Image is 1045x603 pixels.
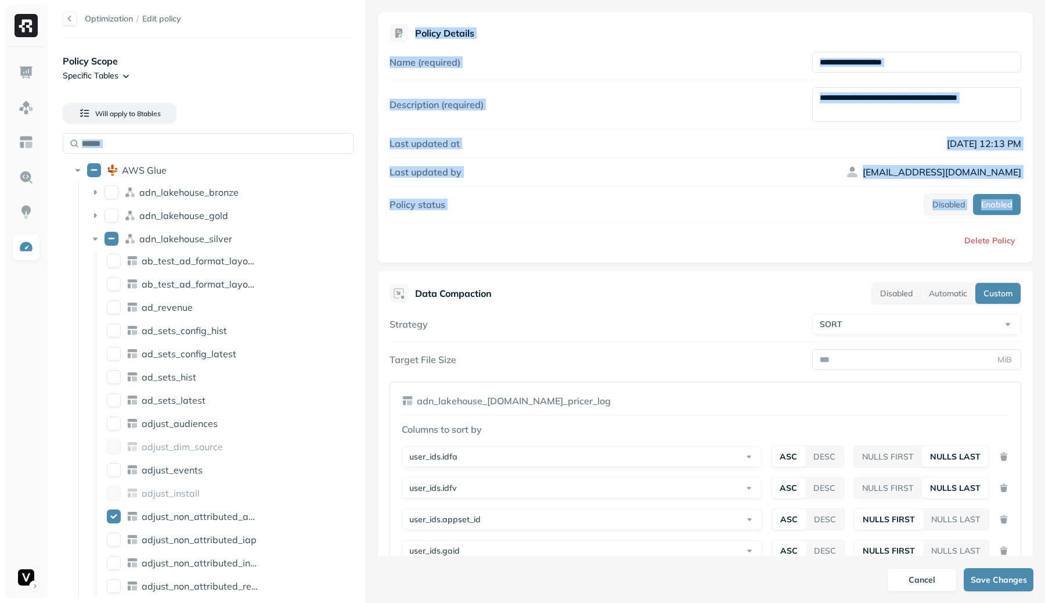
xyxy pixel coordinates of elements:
p: adjust_dim_source [142,441,223,453]
button: Enabled [973,194,1021,215]
p: adjust_non_attributed_iap [142,534,257,545]
p: Policy Details [415,27,474,39]
button: adn_lakehouse_silver [105,232,118,246]
button: AWS Glue [87,163,101,177]
div: ad_revenuead_revenue [102,298,344,317]
div: adjust_installadjust_install [102,484,344,502]
p: Policy Scope [63,54,354,68]
button: ASC [772,478,805,498]
button: ASC [772,540,806,561]
button: NULLS LAST [922,446,989,467]
button: DESC [805,446,844,467]
img: Ryft [15,14,38,37]
span: ab_test_ad_format_layout_config_hist [142,255,308,267]
button: adjust_install [107,486,121,500]
button: user_ids.gaid [402,540,762,561]
p: ad_revenue [142,301,193,313]
div: ad_sets_config_histad_sets_config_hist [102,321,344,340]
button: adjust_audiences [107,417,121,430]
p: adn_lakehouse_[DOMAIN_NAME]_pricer_log [417,394,611,408]
div: adjust_eventsadjust_events [102,461,344,479]
p: ad_sets_config_latest [142,348,236,360]
p: adjust_audiences [142,418,218,429]
p: Columns to sort by [402,422,1009,436]
label: Description (required) [390,99,484,110]
label: Target File Size [390,354,456,365]
button: adjust_events [107,463,121,477]
img: Query Explorer [19,170,34,185]
button: adjust_non_attributed_ad_revenue [107,509,121,523]
span: Edit policy [142,13,181,24]
button: NULLS FIRST [855,540,923,561]
img: Asset Explorer [19,135,34,150]
p: Optimization [85,13,133,24]
div: adn_lakehouse_bronzeadn_lakehouse_bronze [85,183,346,202]
p: ad_sets_latest [142,394,206,406]
p: [EMAIL_ADDRESS][DOMAIN_NAME] [863,165,1021,179]
p: Data Compaction [415,286,492,300]
p: [DATE] 12:13 PM [812,137,1021,150]
div: ab_test_ad_format_layout_config_histab_test_ad_format_layout_config_hist [102,252,344,270]
div: adjust_non_attributed_iapadjust_non_attributed_iap [102,530,344,549]
div: ab_test_ad_format_layout_config_latestab_test_ad_format_layout_config_latest [102,275,344,293]
p: adjust_events [142,464,203,476]
button: NULLS FIRST [854,478,922,498]
button: ad_sets_config_latest [107,347,121,361]
div: adn_lakehouse_goldadn_lakehouse_gold [85,206,346,225]
button: DESC [806,509,844,530]
button: DESC [806,540,844,561]
button: Disabled [924,194,973,215]
p: ab_test_ad_format_layout_config_latest [142,278,258,290]
button: adjust_non_attributed_install [107,556,121,570]
p: adjust_non_attributed_reattribution [142,580,258,592]
button: ad_sets_latest [107,393,121,407]
img: Assets [19,100,34,115]
p: adjust_install [142,487,200,499]
label: Last updated at [390,138,460,149]
p: ad_sets_config_hist [142,325,227,336]
label: Name (required) [390,56,460,68]
button: user_ids.idfv [402,478,762,498]
p: AWS Glue [122,164,167,176]
div: adn_lakehouse_silveradn_lakehouse_silver [85,229,346,248]
span: adjust_non_attributed_ad_revenue [142,511,294,522]
span: 8 table s [135,109,161,118]
p: ab_test_ad_format_layout_config_hist [142,255,258,267]
p: adn_lakehouse_silver [139,233,232,245]
button: NULLS FIRST [854,446,922,467]
button: user_ids.idfa [402,446,762,467]
img: Optimization [19,239,34,254]
span: adn_lakehouse_bronze [139,186,239,198]
img: Voodoo [18,569,34,586]
button: ad_revenue [107,300,121,314]
div: adjust_audiencesadjust_audiences [102,414,344,433]
p: ad_sets_hist [142,371,196,383]
span: Will apply to [95,109,135,118]
label: Strategy [390,318,428,330]
p: adn_lakehouse_gold [139,210,228,221]
label: Policy status [390,199,445,210]
button: Disabled [872,283,921,304]
button: NULLS LAST [923,540,989,561]
div: ad_sets_histad_sets_hist [102,368,344,386]
div: ad_sets_latestad_sets_latest [102,391,344,410]
div: adjust_non_attributed_ad_revenueadjust_non_attributed_ad_revenue [102,507,344,526]
img: Dashboard [19,65,34,80]
span: adjust_non_attributed_install [142,557,269,569]
button: Automatic [921,283,975,304]
button: ASC [772,446,805,467]
button: adn_lakehouse_bronze [105,185,118,199]
button: ab_test_ad_format_layout_config_hist [107,254,121,268]
img: Insights [19,204,34,220]
button: ab_test_ad_format_layout_config_latest [107,277,121,291]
